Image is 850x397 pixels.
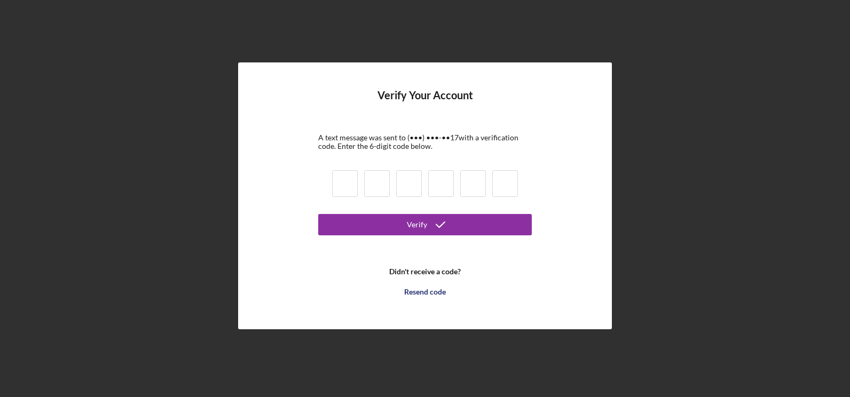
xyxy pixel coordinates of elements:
[318,214,532,235] button: Verify
[318,133,532,150] div: A text message was sent to (•••) •••-•• 17 with a verification code. Enter the 6-digit code below.
[404,281,446,303] div: Resend code
[389,267,461,276] b: Didn't receive a code?
[407,214,427,235] div: Verify
[377,89,473,117] h4: Verify Your Account
[318,281,532,303] button: Resend code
